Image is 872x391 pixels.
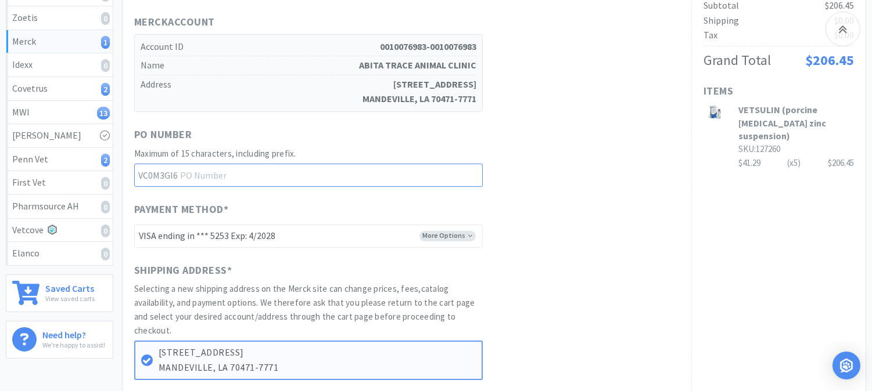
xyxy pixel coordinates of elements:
[805,51,854,69] span: $206.45
[6,274,113,312] a: Saved CartsView saved carts
[159,345,476,360] p: [STREET_ADDRESS]
[101,12,110,25] i: 0
[42,339,105,350] p: We're happy to assist!
[359,58,476,73] strong: ABITA TRACE ANIMAL CLINIC
[738,156,854,170] div: $41.29
[101,83,110,96] i: 2
[832,352,860,379] div: Open Intercom Messenger
[134,164,180,186] span: VC0M3GI6
[12,223,107,238] div: Vetcove
[141,56,476,75] h5: Name
[704,83,854,100] h1: Items
[6,77,113,101] a: Covetrus2
[159,360,476,375] p: MANDEVILLE, LA 70471-7771
[134,201,229,218] span: Payment Method *
[704,28,717,43] div: Tax
[12,152,107,167] div: Penn Vet
[12,128,107,143] div: [PERSON_NAME]
[101,201,110,213] i: 0
[141,75,476,108] h5: Address
[363,77,476,107] strong: [STREET_ADDRESS] MANDEVILLE, LA 70471-7771
[134,164,483,187] input: PO Number
[101,248,110,260] i: 0
[788,156,801,170] div: (x 5 )
[6,53,113,77] a: Idexx0
[45,281,95,293] h6: Saved Carts
[6,242,113,265] a: Elanco0
[42,327,105,339] h6: Need help?
[101,225,110,237] i: 0
[6,171,113,195] a: First Vet0
[141,38,476,57] h5: Account ID
[45,293,95,304] p: View saved carts
[134,14,483,31] h1: Merck Account
[134,126,192,143] span: PO Number
[6,101,113,125] a: MWI13
[12,175,107,190] div: First Vet
[738,103,854,142] h3: VETSULIN (porcine [MEDICAL_DATA] zinc suspension)
[97,107,110,120] i: 13
[6,148,113,172] a: Penn Vet2
[6,124,113,148] a: [PERSON_NAME]
[704,13,739,28] div: Shipping
[12,57,107,73] div: Idexx
[704,49,771,71] div: Grand Total
[12,10,107,26] div: Zoetis
[380,39,476,55] strong: 0010076983-0010076983
[101,59,110,72] i: 0
[134,262,232,279] span: Shipping Address *
[12,81,107,96] div: Covetrus
[134,283,475,336] span: Selecting a new shipping address on the Merck site can change prices, fees,catalog availability, ...
[738,143,780,154] span: SKU: 127260
[101,36,110,49] i: 1
[6,30,113,54] a: Merck1
[828,156,854,170] div: $206.45
[12,34,107,49] div: Merck
[12,199,107,214] div: Pharmsource AH
[704,103,727,122] img: e848a6c79f7e44b7b7fbb22cb718f26f_697806.jpeg
[6,195,113,219] a: Pharmsource AH0
[6,219,113,242] a: Vetcove0
[12,105,107,120] div: MWI
[12,246,107,261] div: Elanco
[6,6,113,30] a: Zoetis0
[101,154,110,166] i: 2
[134,148,296,159] span: Maximum of 15 characters, including prefix.
[101,177,110,190] i: 0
